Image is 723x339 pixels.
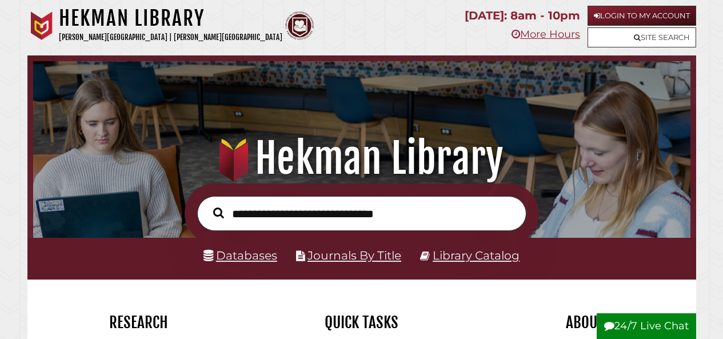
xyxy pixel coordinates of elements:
[588,6,696,26] a: Login to My Account
[36,313,242,332] h2: Research
[465,6,580,26] p: [DATE]: 8am - 10pm
[59,6,282,31] h1: Hekman Library
[433,248,520,262] a: Library Catalog
[307,248,401,262] a: Journals By Title
[588,27,696,47] a: Site Search
[512,28,580,41] a: More Hours
[43,133,679,184] h1: Hekman Library
[207,205,230,221] button: Search
[482,313,688,332] h2: About
[59,31,282,44] p: [PERSON_NAME][GEOGRAPHIC_DATA] | [PERSON_NAME][GEOGRAPHIC_DATA]
[27,11,56,40] img: Calvin University
[285,11,314,40] img: Calvin Theological Seminary
[203,248,277,262] a: Databases
[259,313,465,332] h2: Quick Tasks
[213,207,224,218] i: Search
